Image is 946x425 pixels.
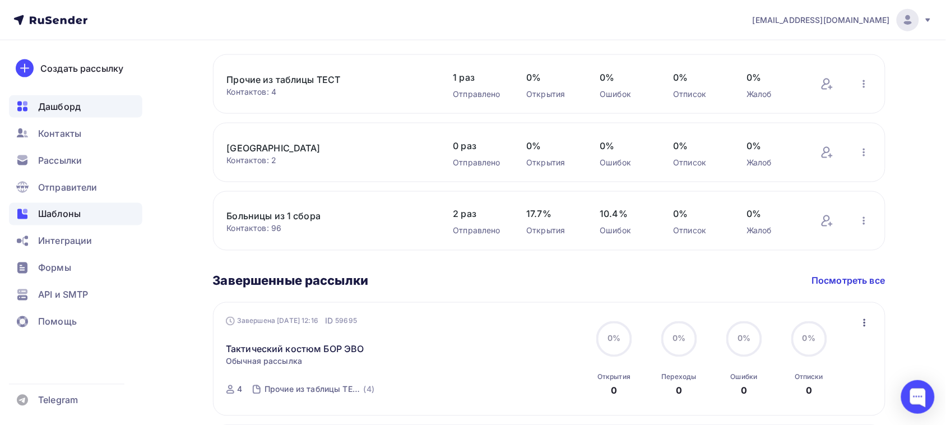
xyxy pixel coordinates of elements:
div: Отправлено [453,89,504,100]
div: Контактов: 96 [227,223,431,234]
span: 0% [527,139,578,153]
span: 0% [747,71,798,84]
div: Отписок [674,89,725,100]
div: Открытия [527,157,578,168]
a: Контакты [9,122,142,145]
span: 0% [803,334,815,343]
div: Ошибок [600,89,651,100]
div: Отписок [674,225,725,237]
h3: Завершенные рассылки [213,273,369,289]
a: Больницы из 1 сбора [227,210,418,223]
span: 10.4% [600,207,651,221]
a: [EMAIL_ADDRESS][DOMAIN_NAME] [753,9,933,31]
span: 0% [608,334,620,343]
span: 17.7% [527,207,578,221]
span: Обычная рассылка [226,356,302,367]
span: Рассылки [38,154,82,167]
a: Шаблоны [9,203,142,225]
div: Ошибок [600,225,651,237]
div: Ошибки [731,373,758,382]
div: 0 [611,384,617,398]
div: Жалоб [747,225,798,237]
span: ID [325,316,333,327]
span: Формы [38,261,71,275]
span: 0% [747,139,798,153]
span: 0% [673,334,685,343]
span: 1 раз [453,71,504,84]
span: 0% [600,71,651,84]
span: 0% [747,207,798,221]
div: (4) [364,384,374,395]
a: Отправители [9,176,142,198]
div: Прочие из таблицы ТЕСТ [265,384,361,395]
span: 0% [600,139,651,153]
span: 0% [527,71,578,84]
div: Открытия [527,225,578,237]
div: Завершена [DATE] 12:16 [226,316,357,327]
div: Переходы [662,373,697,382]
div: 0 [806,384,812,398]
div: 0 [676,384,682,398]
span: 59695 [335,316,357,327]
span: Контакты [38,127,81,140]
span: Дашборд [38,100,81,113]
div: Жалоб [747,89,798,100]
div: Отправлено [453,225,504,237]
a: Прочие из таблицы ТЕСТ [227,73,418,86]
span: 0% [674,139,725,153]
span: Telegram [38,394,78,407]
a: Рассылки [9,149,142,172]
div: Контактов: 4 [227,86,431,98]
div: Отписки [795,373,823,382]
a: [GEOGRAPHIC_DATA] [227,141,418,155]
span: Помощь [38,315,77,329]
span: [EMAIL_ADDRESS][DOMAIN_NAME] [753,15,890,26]
div: Отписок [674,157,725,168]
span: Интеграции [38,234,92,248]
span: Шаблоны [38,207,81,221]
span: 0% [674,207,725,221]
div: Контактов: 2 [227,155,431,166]
span: 0 раз [453,139,504,153]
div: Жалоб [747,157,798,168]
a: Дашборд [9,95,142,118]
div: Ошибок [600,157,651,168]
a: Формы [9,257,142,279]
div: Отправлено [453,157,504,168]
a: Прочие из таблицы ТЕСТ (4) [263,381,375,399]
span: Отправители [38,181,98,194]
a: Посмотреть все [812,274,885,288]
div: Создать рассылку [40,62,123,75]
a: Тактический костюм БОР ЭВО [226,343,364,356]
div: Открытия [597,373,630,382]
span: 0% [674,71,725,84]
span: API и SMTP [38,288,88,302]
div: 4 [237,384,242,395]
div: Открытия [527,89,578,100]
span: 2 раз [453,207,504,221]
span: 0% [738,334,750,343]
div: 0 [741,384,747,398]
